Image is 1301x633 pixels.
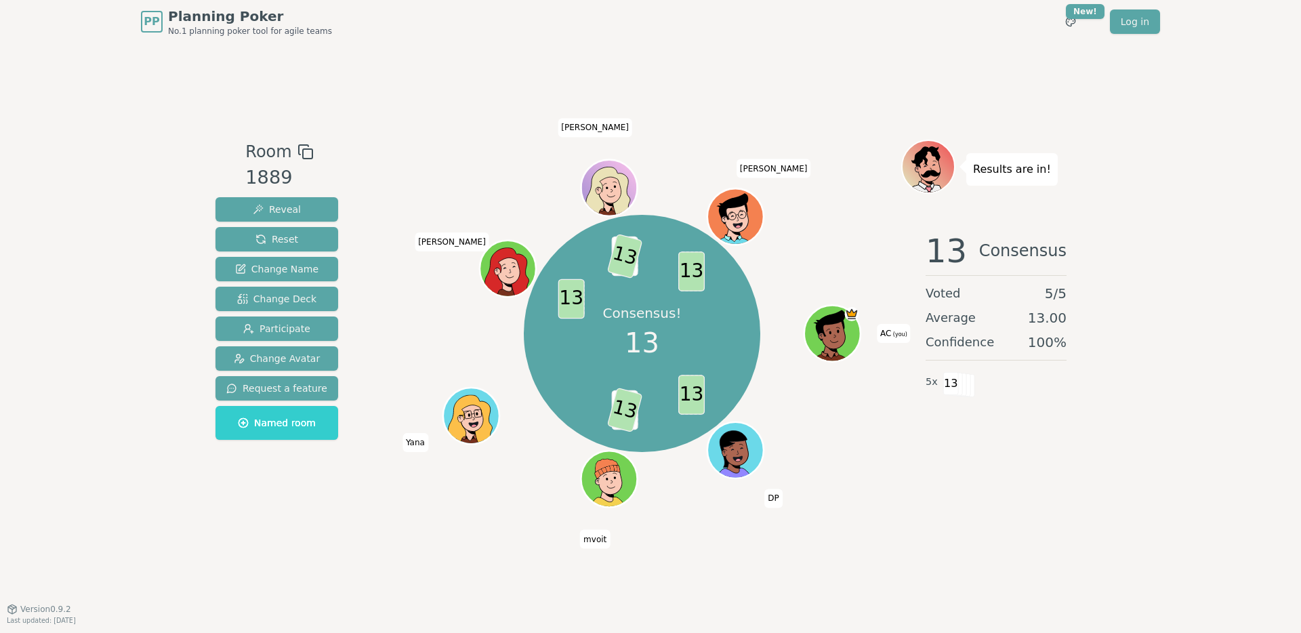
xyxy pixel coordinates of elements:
[1066,4,1104,19] div: New!
[168,7,332,26] span: Planning Poker
[235,262,318,276] span: Change Name
[1045,284,1067,303] span: 5 / 5
[1028,333,1067,352] span: 100 %
[215,376,338,401] button: Request a feature
[558,279,584,319] span: 13
[1058,9,1083,34] button: New!
[891,331,907,338] span: (you)
[215,197,338,222] button: Reveal
[979,234,1067,267] span: Consensus
[926,308,976,327] span: Average
[7,617,76,624] span: Last updated: [DATE]
[415,232,489,251] span: Click to change your name
[238,416,316,430] span: Named room
[926,284,961,303] span: Voted
[606,234,642,279] span: 13
[926,375,938,390] span: 5 x
[215,227,338,251] button: Reset
[141,7,332,37] a: PPPlanning PokerNo.1 planning poker tool for agile teams
[737,159,811,178] span: Click to change your name
[606,388,642,433] span: 13
[926,333,994,352] span: Confidence
[215,406,338,440] button: Named room
[877,324,911,343] span: Click to change your name
[926,234,967,267] span: 13
[168,26,332,37] span: No.1 planning poker tool for agile teams
[215,257,338,281] button: Change Name
[215,316,338,341] button: Participate
[20,604,71,615] span: Version 0.9.2
[943,372,959,395] span: 13
[580,529,610,548] span: Click to change your name
[215,346,338,371] button: Change Avatar
[7,604,71,615] button: Version0.9.2
[245,164,313,192] div: 1889
[599,303,685,324] p: Consensus!
[844,307,859,321] span: AC is the host
[1110,9,1160,34] a: Log in
[144,14,159,30] span: PP
[806,307,859,360] button: Click to change your avatar
[402,433,428,452] span: Click to change your name
[245,140,291,164] span: Room
[255,232,298,246] span: Reset
[678,252,705,292] span: 13
[764,489,782,508] span: Click to change your name
[243,322,310,335] span: Participate
[625,323,659,363] span: 13
[226,382,327,395] span: Request a feature
[973,160,1051,179] p: Results are in!
[215,287,338,311] button: Change Deck
[234,352,321,365] span: Change Avatar
[678,375,705,415] span: 13
[1028,308,1067,327] span: 13.00
[558,118,632,137] span: Click to change your name
[237,292,316,306] span: Change Deck
[253,203,301,216] span: Reveal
